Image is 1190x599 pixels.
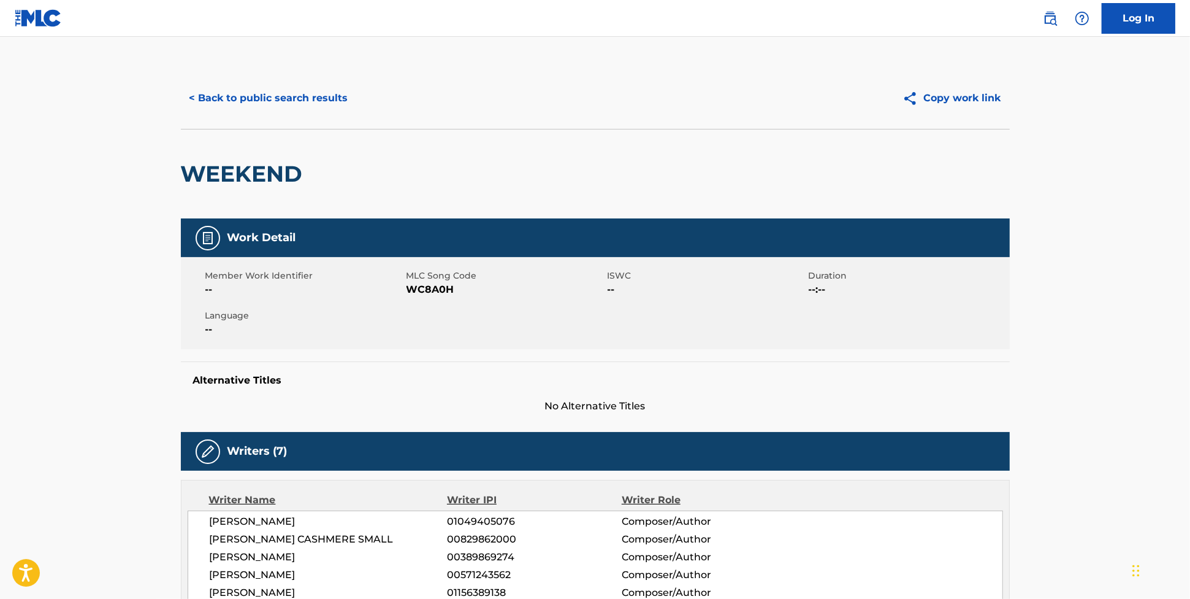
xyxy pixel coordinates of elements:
[209,493,448,508] div: Writer Name
[1038,6,1062,31] a: Public Search
[1075,11,1089,26] img: help
[181,160,309,188] h2: WEEKEND
[894,83,1010,114] button: Copy work link
[809,269,1007,282] span: Duration
[622,550,780,565] span: Composer/Author
[447,568,621,582] span: 00571243562
[622,532,780,547] span: Composer/Author
[608,282,806,297] span: --
[210,514,448,529] span: [PERSON_NAME]
[447,493,622,508] div: Writer IPI
[181,399,1010,414] span: No Alternative Titles
[447,550,621,565] span: 00389869274
[210,550,448,565] span: [PERSON_NAME]
[200,444,215,459] img: Writers
[205,269,403,282] span: Member Work Identifier
[447,532,621,547] span: 00829862000
[902,91,924,106] img: Copy work link
[205,282,403,297] span: --
[1070,6,1094,31] div: Help
[1043,11,1058,26] img: search
[622,514,780,529] span: Composer/Author
[406,269,605,282] span: MLC Song Code
[210,568,448,582] span: [PERSON_NAME]
[809,282,1007,297] span: --:--
[447,514,621,529] span: 01049405076
[205,309,403,322] span: Language
[15,9,62,27] img: MLC Logo
[1102,3,1175,34] a: Log In
[406,282,605,297] span: WC8A0H
[227,444,288,458] h5: Writers (7)
[193,374,997,387] h5: Alternative Titles
[1132,552,1140,589] div: Drag
[622,493,780,508] div: Writer Role
[181,83,357,114] button: < Back to public search results
[200,231,215,245] img: Work Detail
[227,231,296,245] h5: Work Detail
[622,568,780,582] span: Composer/Author
[608,269,806,282] span: ISWC
[1129,540,1190,599] iframe: Chat Widget
[210,532,448,547] span: [PERSON_NAME] CASHMERE SMALL
[205,322,403,337] span: --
